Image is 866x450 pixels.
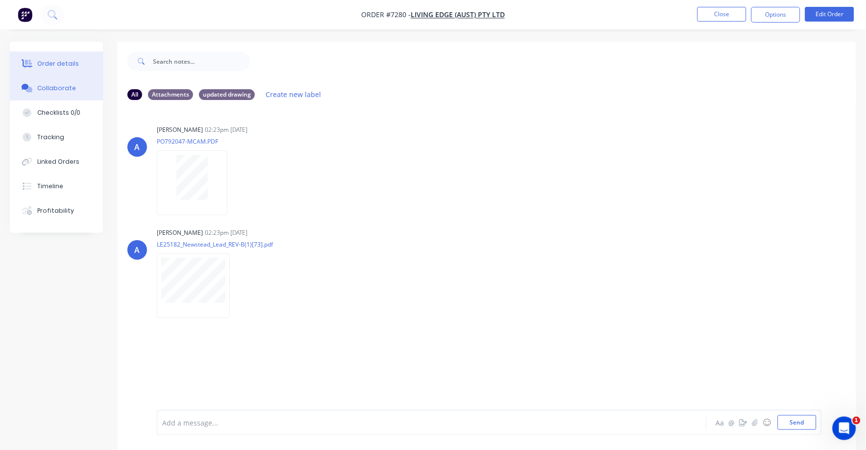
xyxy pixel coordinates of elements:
button: Tracking [10,125,103,150]
div: Order details [37,59,79,68]
div: [PERSON_NAME] [157,228,203,237]
span: Order #7280 - [361,10,411,20]
div: All [127,89,142,100]
button: ☺ [761,417,773,428]
div: Profitability [37,206,74,215]
div: Collaborate [37,84,76,93]
div: Checklists 0/0 [37,108,80,117]
button: Checklists 0/0 [10,100,103,125]
button: Aa [714,417,726,428]
button: Options [751,7,800,23]
button: Order details [10,51,103,76]
button: Create new label [261,88,326,101]
button: Profitability [10,199,103,223]
div: [PERSON_NAME] [157,125,203,134]
button: Linked Orders [10,150,103,174]
div: Tracking [37,133,64,142]
input: Search notes... [153,51,250,71]
p: LE25182_Newstead_Lead_REV-B(1)[73].pdf [157,240,273,249]
a: Living Edge (Aust) Pty Ltd [411,10,505,20]
button: Collaborate [10,76,103,100]
div: 02:23pm [DATE] [205,228,247,237]
div: Linked Orders [37,157,79,166]
div: A [135,244,140,256]
button: Edit Order [805,7,854,22]
button: @ [726,417,738,428]
button: Send [778,415,817,430]
div: Attachments [148,89,193,100]
iframe: Intercom live chat [833,417,856,440]
p: PO792047-MCAM.PDF [157,137,237,146]
button: Timeline [10,174,103,199]
div: updated drawing [199,89,255,100]
div: 02:23pm [DATE] [205,125,247,134]
div: Timeline [37,182,63,191]
button: Close [697,7,746,22]
img: Factory [18,7,32,22]
span: 1 [853,417,861,425]
div: A [135,141,140,153]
